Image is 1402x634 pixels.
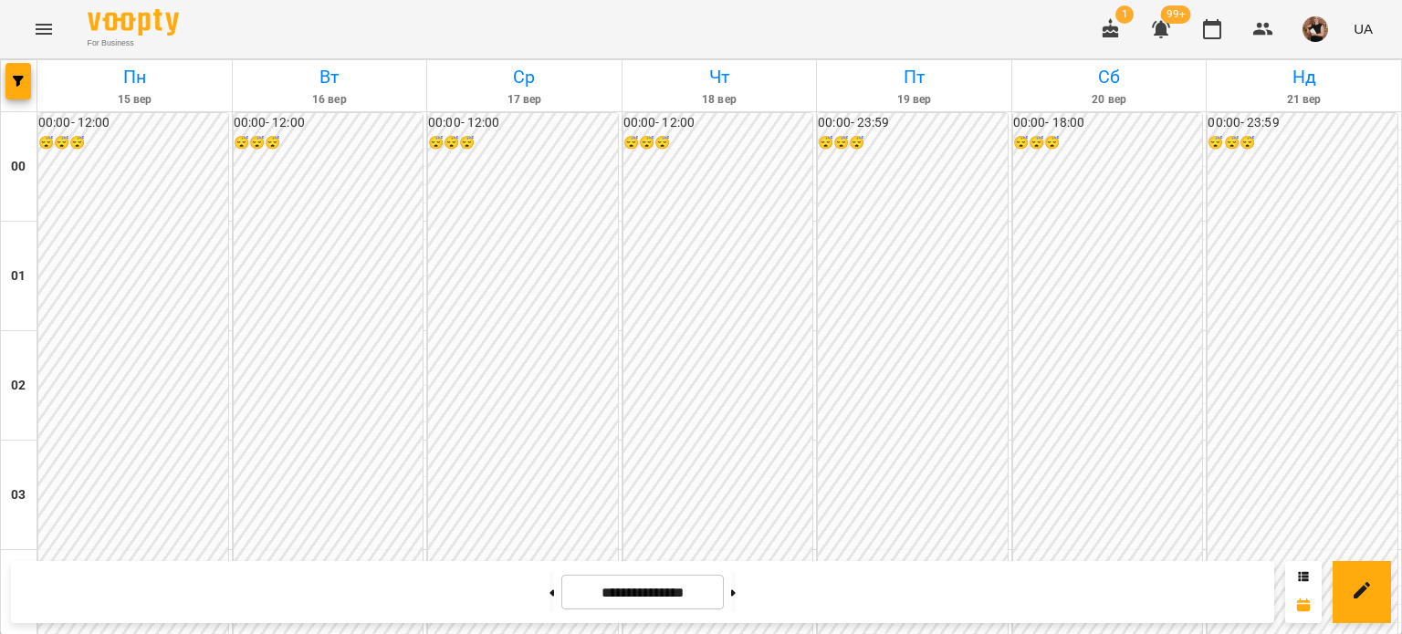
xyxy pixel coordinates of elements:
[38,113,228,133] h6: 00:00 - 12:00
[430,91,619,109] h6: 17 вер
[235,63,424,91] h6: Вт
[1346,12,1380,46] button: UA
[234,113,424,133] h6: 00:00 - 12:00
[40,91,229,109] h6: 15 вер
[22,7,66,51] button: Menu
[88,37,179,49] span: For Business
[1013,113,1203,133] h6: 00:00 - 18:00
[1208,113,1397,133] h6: 00:00 - 23:59
[428,113,618,133] h6: 00:00 - 12:00
[1208,133,1397,153] h6: 😴😴😴
[11,157,26,177] h6: 00
[818,113,1008,133] h6: 00:00 - 23:59
[40,63,229,91] h6: Пн
[1015,91,1204,109] h6: 20 вер
[820,63,1009,91] h6: Пт
[623,133,813,153] h6: 😴😴😴
[11,485,26,505] h6: 03
[1354,19,1373,38] span: UA
[623,113,813,133] h6: 00:00 - 12:00
[1209,63,1398,91] h6: Нд
[818,133,1008,153] h6: 😴😴😴
[88,9,179,36] img: Voopty Logo
[430,63,619,91] h6: Ср
[1013,133,1203,153] h6: 😴😴😴
[625,63,814,91] h6: Чт
[820,91,1009,109] h6: 19 вер
[625,91,814,109] h6: 18 вер
[11,376,26,396] h6: 02
[234,133,424,153] h6: 😴😴😴
[38,133,228,153] h6: 😴😴😴
[1015,63,1204,91] h6: Сб
[1161,5,1191,24] span: 99+
[1303,16,1328,42] img: 5944c1aeb726a5a997002a54cb6a01a3.jpg
[235,91,424,109] h6: 16 вер
[428,133,618,153] h6: 😴😴😴
[1115,5,1134,24] span: 1
[11,266,26,286] h6: 01
[1209,91,1398,109] h6: 21 вер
